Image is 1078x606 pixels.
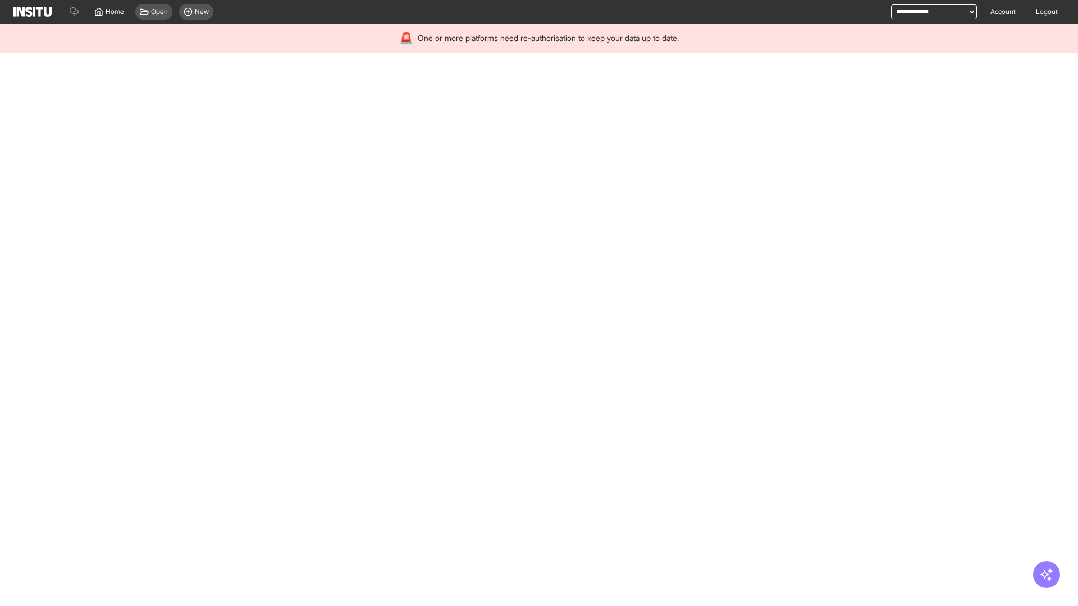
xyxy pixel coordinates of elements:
[106,7,124,16] span: Home
[399,30,413,46] div: 🚨
[418,33,679,44] span: One or more platforms need re-authorisation to keep your data up to date.
[151,7,168,16] span: Open
[195,7,209,16] span: New
[13,7,52,17] img: Logo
